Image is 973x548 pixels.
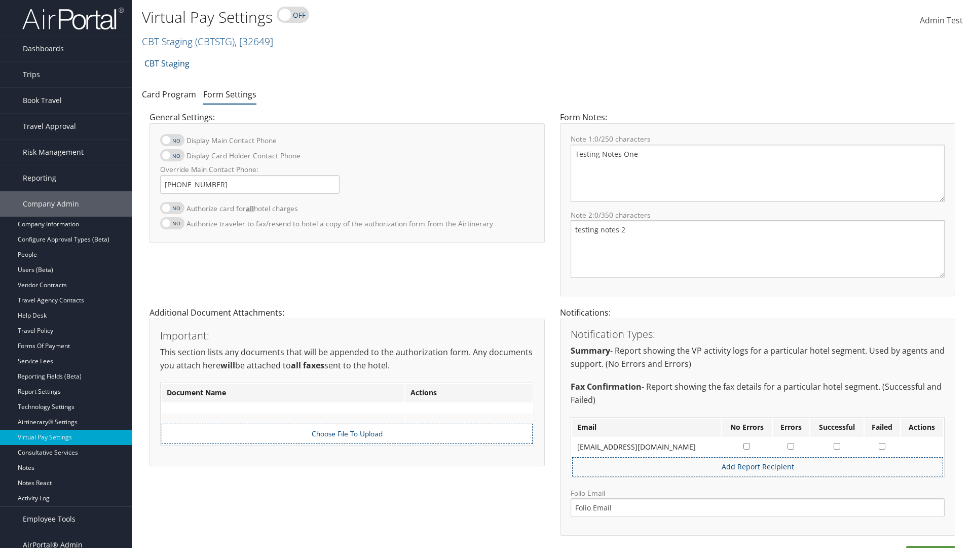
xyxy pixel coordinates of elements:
[186,199,297,218] label: Authorize card for hotel charges
[571,381,945,406] p: - Report showing the fax details for a particular hotel segment. (Successful and Failed)
[571,498,945,517] input: Folio Email
[23,62,40,87] span: Trips
[552,111,963,306] div: Form Notes:
[160,164,340,175] label: Override Main Contact Phone:
[552,306,963,546] div: Notifications:
[220,360,235,371] strong: will
[865,419,900,437] th: Failed
[23,114,76,139] span: Travel Approval
[722,462,794,471] a: Add Report Recipient
[186,131,277,150] label: Display Main Contact Phone
[23,506,76,532] span: Employee Tools
[594,210,598,220] span: 0
[162,384,404,402] th: Document Name
[142,89,196,100] a: Card Program
[186,146,301,165] label: Display Card Holder Contact Phone
[235,35,273,48] span: , [ 32649 ]
[773,419,809,437] th: Errors
[144,53,190,74] a: CBT Staging
[920,5,963,37] a: Admin Test
[167,429,527,439] label: Choose File To Upload
[920,15,963,26] span: Admin Test
[291,360,324,371] strong: all faxes
[142,306,552,476] div: Additional Document Attachments:
[142,111,552,253] div: General Settings:
[23,191,79,217] span: Company Admin
[571,381,642,392] strong: Fax Confirmation
[571,345,945,370] p: - Report showing the VP activity logs for a particular hotel segment. Used by agents and support....
[572,419,721,437] th: Email
[160,331,534,341] h3: Important:
[186,214,493,233] label: Authorize traveler to fax/resend to hotel a copy of the authorization form from the Airtinerary
[571,220,945,278] textarea: testing notes 2
[571,134,945,144] label: Note 1: /250 characters
[571,345,610,356] strong: Summary
[246,203,254,213] strong: all
[722,419,772,437] th: No Errors
[23,36,64,61] span: Dashboards
[901,419,943,437] th: Actions
[571,145,945,202] textarea: Testing Notes One
[594,134,598,144] span: 0
[405,384,533,402] th: Actions
[160,346,534,372] p: This section lists any documents that will be appended to the authorization form. Any documents y...
[195,35,235,48] span: ( CBTSTG )
[23,165,56,191] span: Reporting
[810,419,864,437] th: Successful
[23,140,84,165] span: Risk Management
[571,210,945,220] label: Note 2: /350 characters
[142,35,273,48] a: CBT Staging
[203,89,256,100] a: Form Settings
[22,7,124,30] img: airportal-logo.png
[23,88,62,113] span: Book Travel
[571,488,945,517] label: Folio Email
[571,329,945,339] h3: Notification Types:
[572,438,721,456] td: [EMAIL_ADDRESS][DOMAIN_NAME]
[142,7,689,28] h1: Virtual Pay Settings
